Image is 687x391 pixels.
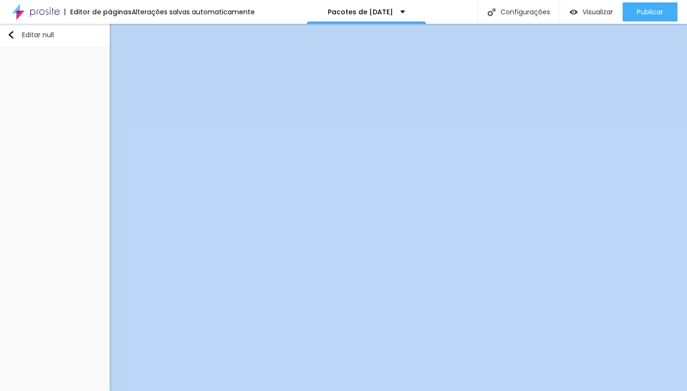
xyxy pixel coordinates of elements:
img: Icone [488,8,496,16]
div: Editor de páginas [64,9,132,15]
button: Publicar [623,2,677,21]
img: Icone [7,31,15,39]
button: Visualizar [560,2,623,21]
p: Pacotes de [DATE] [328,9,393,15]
span: Visualizar [583,8,613,16]
iframe: Editor [110,24,687,391]
div: Editar null [7,31,54,39]
div: Alterações salvas automaticamente [132,9,255,15]
span: Publicar [637,8,663,16]
img: view-1.svg [570,8,578,16]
